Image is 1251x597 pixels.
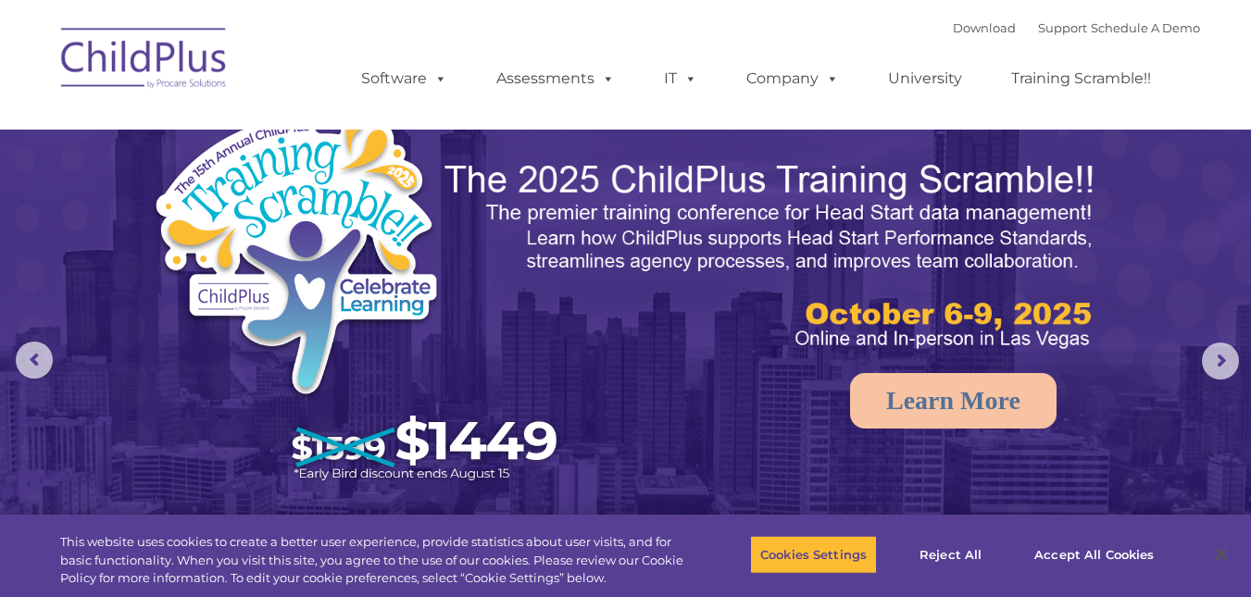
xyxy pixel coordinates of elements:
[52,15,237,107] img: ChildPlus by Procare Solutions
[645,60,716,97] a: IT
[257,122,314,136] span: Last name
[343,60,466,97] a: Software
[893,535,1008,574] button: Reject All
[257,198,336,212] span: Phone number
[60,533,688,588] div: This website uses cookies to create a better user experience, provide statistics about user visit...
[1201,534,1242,575] button: Close
[728,60,857,97] a: Company
[750,535,877,574] button: Cookies Settings
[1038,20,1087,35] a: Support
[953,20,1200,35] font: |
[850,373,1057,429] a: Learn More
[993,60,1170,97] a: Training Scramble!!
[869,60,981,97] a: University
[478,60,633,97] a: Assessments
[1091,20,1200,35] a: Schedule A Demo
[1024,535,1164,574] button: Accept All Cookies
[953,20,1016,35] a: Download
